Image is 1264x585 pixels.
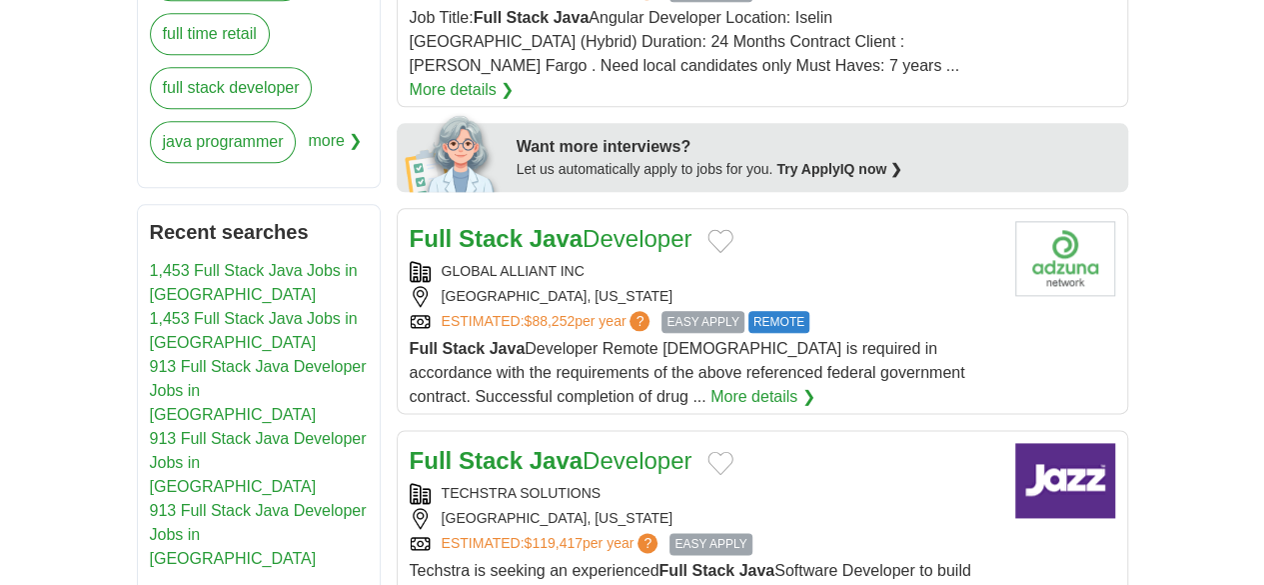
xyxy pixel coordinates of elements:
div: Let us automatically apply to jobs for you. [517,159,1116,180]
span: EASY APPLY [661,311,743,333]
span: ? [637,533,657,553]
strong: Stack [459,225,523,252]
strong: Stack [691,562,734,579]
div: [GEOGRAPHIC_DATA], [US_STATE] [410,508,999,529]
strong: Java [738,562,774,579]
img: Company logo [1015,221,1115,296]
a: More details ❯ [410,78,515,102]
strong: Java [490,340,526,357]
div: TECHSTRA SOLUTIONS [410,483,999,504]
strong: Full [410,447,453,474]
strong: Full [474,9,502,26]
a: ESTIMATED:$88,252per year? [442,311,654,333]
a: java programmer [150,121,297,163]
strong: Java [554,9,590,26]
strong: Java [530,447,583,474]
strong: Full [410,225,453,252]
a: Try ApplyIQ now ❯ [776,161,902,177]
span: ? [630,311,649,331]
a: More details ❯ [710,385,815,409]
a: 1,453 Full Stack Java Jobs in [GEOGRAPHIC_DATA] [150,310,358,351]
a: full stack developer [150,67,313,109]
a: ESTIMATED:$119,417per year? [442,533,662,555]
div: GLOBAL ALLIANT INC [410,261,999,282]
span: more ❯ [308,121,362,175]
strong: Full [410,340,438,357]
strong: Stack [442,340,485,357]
a: Full Stack JavaDeveloper [410,447,692,474]
button: Add to favorite jobs [707,229,733,253]
span: Job Title: Angular Developer Location: Iselin [GEOGRAPHIC_DATA] (Hybrid) Duration: 24 Months Cont... [410,9,959,74]
div: Want more interviews? [517,135,1116,159]
strong: Java [530,225,583,252]
div: [GEOGRAPHIC_DATA], [US_STATE] [410,286,999,307]
span: EASY APPLY [669,533,751,555]
a: 913 Full Stack Java Developer Jobs in [GEOGRAPHIC_DATA] [150,430,367,495]
a: full time retail [150,13,270,55]
button: Add to favorite jobs [707,451,733,475]
strong: Stack [506,9,549,26]
a: 913 Full Stack Java Developer Jobs in [GEOGRAPHIC_DATA] [150,358,367,423]
a: 1,453 Full Stack Java Jobs in [GEOGRAPHIC_DATA] [150,262,358,303]
strong: Full [658,562,686,579]
a: 913 Full Stack Java Developer Jobs in [GEOGRAPHIC_DATA] [150,502,367,567]
img: Company logo [1015,443,1115,518]
img: apply-iq-scientist.png [405,112,502,192]
span: Developer Remote [DEMOGRAPHIC_DATA] is required in accordance with the requirements of the above ... [410,340,965,405]
a: Full Stack JavaDeveloper [410,225,692,252]
strong: Stack [459,447,523,474]
span: $119,417 [524,535,582,551]
span: REMOTE [748,311,809,333]
span: $88,252 [524,313,575,329]
h2: Recent searches [150,217,368,247]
